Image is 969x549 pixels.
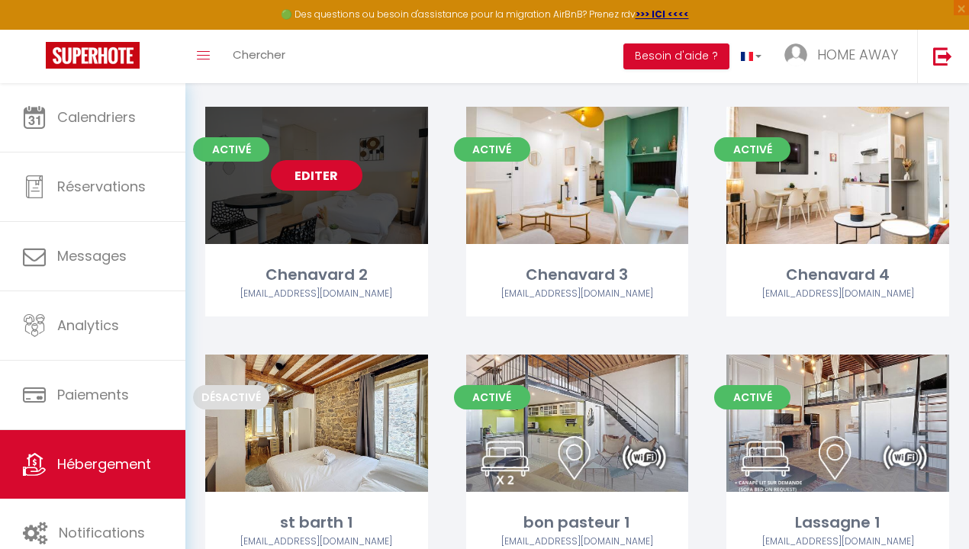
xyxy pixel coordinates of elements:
span: Activé [714,137,790,162]
div: Airbnb [726,287,949,301]
a: ... HOME AWAY [773,30,917,83]
span: Messages [57,246,127,265]
span: Calendriers [57,108,136,127]
span: Hébergement [57,454,151,474]
div: Chenavard 2 [205,263,428,287]
span: Désactivé [193,385,269,409]
img: ... [784,43,807,66]
span: Activé [714,385,790,409]
button: Besoin d'aide ? [623,43,729,69]
div: Airbnb [205,535,428,549]
span: Réservations [57,177,146,196]
div: Chenavard 4 [726,263,949,287]
span: Paiements [57,385,129,404]
a: Chercher [221,30,297,83]
a: >>> ICI <<<< [636,8,689,21]
span: Notifications [59,523,145,542]
a: Editer [271,160,362,191]
div: st barth 1 [205,511,428,535]
span: Activé [454,385,530,409]
span: Activé [454,137,530,162]
div: Airbnb [205,287,428,301]
span: Analytics [57,316,119,335]
div: Airbnb [466,287,689,301]
img: Super Booking [46,42,140,69]
div: Airbnb [726,535,949,549]
div: bon pasteur 1 [466,511,689,535]
span: Chercher [233,47,285,63]
div: Chenavard 3 [466,263,689,287]
div: Lassagne 1 [726,511,949,535]
img: logout [933,47,952,66]
div: Airbnb [466,535,689,549]
span: Activé [193,137,269,162]
span: HOME AWAY [817,45,898,64]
